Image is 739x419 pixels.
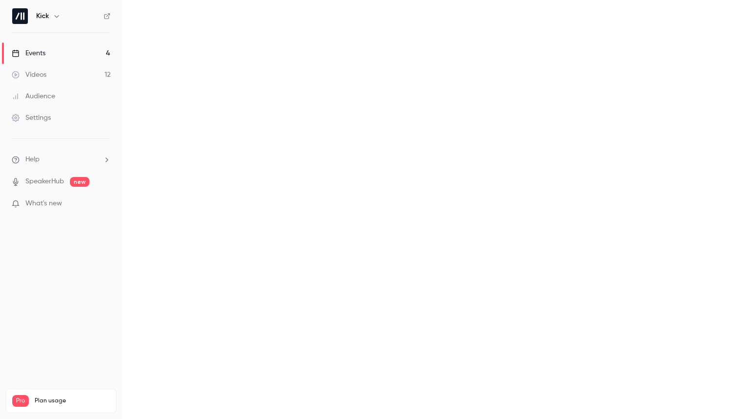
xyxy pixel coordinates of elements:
span: What's new [25,198,62,209]
h6: Kick [36,11,49,21]
span: Plan usage [35,397,110,405]
img: Kick [12,8,28,24]
div: Settings [12,113,51,123]
span: Pro [12,395,29,407]
span: Help [25,154,40,165]
div: Videos [12,70,46,80]
li: help-dropdown-opener [12,154,110,165]
div: Audience [12,91,55,101]
iframe: Noticeable Trigger [99,199,110,208]
div: Events [12,48,45,58]
a: SpeakerHub [25,176,64,187]
span: new [70,177,89,187]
